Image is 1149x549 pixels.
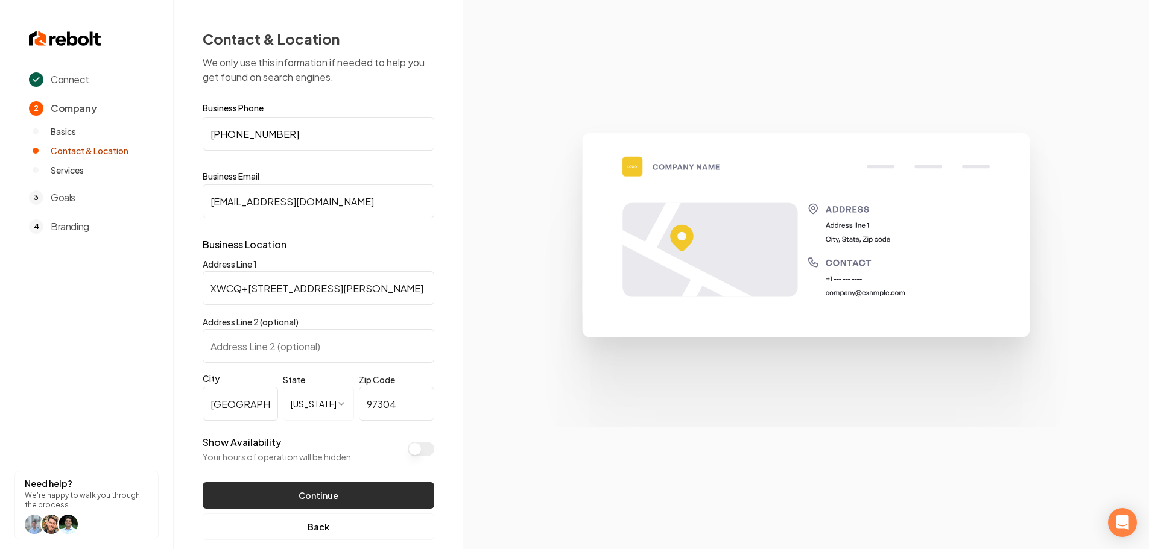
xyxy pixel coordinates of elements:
[203,482,434,509] button: Continue
[51,125,76,137] span: Basics
[203,329,434,363] input: Address Line 2 (optional)
[203,451,353,463] p: Your hours of operation will be hidden.
[203,387,278,421] input: City
[203,184,434,218] input: Business Email
[359,387,434,421] input: Zip Code
[203,372,278,384] label: City
[203,271,434,305] input: Address Line 1
[51,145,128,157] span: Contact & Location
[29,101,43,116] span: 2
[51,101,97,116] span: Company
[283,374,305,385] label: State
[203,55,434,84] p: We only use this information if needed to help you get found on search engines.
[203,513,434,540] button: Back
[203,29,434,48] h2: Contact & Location
[51,164,84,176] span: Services
[203,170,434,182] label: Business Email
[51,72,89,87] span: Connect
[1108,508,1137,537] div: Open Intercom Messenger
[25,478,72,489] strong: Need help?
[203,104,434,112] label: Business Phone
[25,515,44,534] img: help icon Will
[25,491,148,510] p: We're happy to walk you through the process.
[59,515,78,534] img: help icon arwin
[203,237,434,252] p: Business Location
[51,190,75,205] span: Goals
[42,515,61,534] img: help icon Will
[203,316,299,327] label: Address Line 2 (optional)
[359,374,395,385] label: Zip Code
[51,219,89,234] span: Branding
[14,471,159,539] button: Need help?We're happy to walk you through the process.help icon Willhelp icon Willhelp icon arwin
[203,436,281,448] label: Show Availability
[29,219,43,234] span: 4
[29,190,43,205] span: 3
[521,122,1092,427] img: Google Business Profile
[203,259,257,269] label: Address Line 1
[29,29,101,48] img: Rebolt Logo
